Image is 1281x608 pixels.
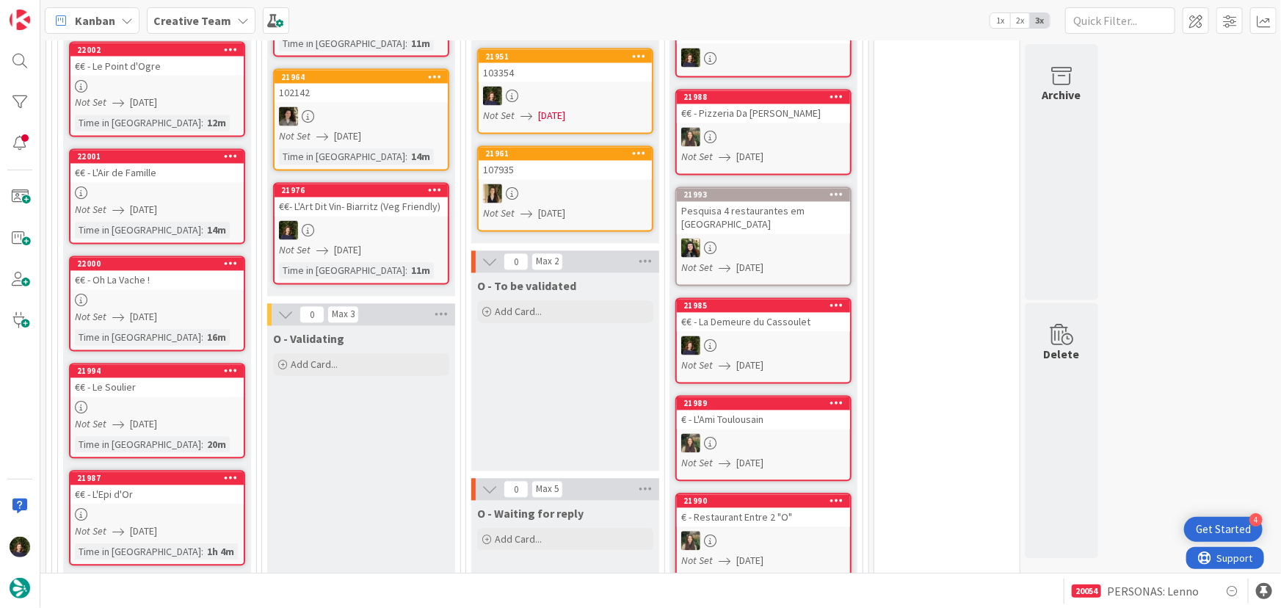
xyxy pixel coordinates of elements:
[203,437,230,453] div: 20m
[75,203,106,217] i: Not Set
[681,359,713,372] i: Not Set
[70,43,244,76] div: 22002€€ - Le Point d'Ogre
[677,91,850,123] div: 21988€€ - Pizzeria Da [PERSON_NAME]
[485,51,652,62] div: 21951
[677,128,850,147] div: IG
[279,263,405,279] div: Time in [GEOGRAPHIC_DATA]
[677,495,850,508] div: 21990
[504,481,529,499] span: 0
[479,50,652,82] div: 21951103354
[1065,7,1175,34] input: Quick Filter...
[405,149,407,165] span: :
[1030,13,1050,28] span: 3x
[479,148,652,180] div: 21961107935
[677,313,850,332] div: €€ - La Demeure du Cassoulet
[130,95,157,111] span: [DATE]
[536,486,559,493] div: Max 5
[479,148,652,161] div: 21961
[77,259,244,269] div: 22000
[479,63,652,82] div: 103354
[675,187,852,286] a: 21993Pesquisa 4 restaurantes em [GEOGRAPHIC_DATA]BCNot Set[DATE]
[275,107,448,126] div: MS
[736,150,763,165] span: [DATE]
[681,48,700,68] img: MC
[153,13,231,28] b: Creative Team
[69,256,245,352] a: 22000€€ - Oh La Vache !Not Set[DATE]Time in [GEOGRAPHIC_DATA]:16m
[75,525,106,538] i: Not Set
[70,485,244,504] div: €€ - L'Epi d'Or
[1072,585,1101,598] div: 20054
[1107,582,1199,600] span: PERSONAS: Lenno
[677,300,850,332] div: 21985€€ - La Demeure du Cassoulet
[485,149,652,159] div: 21961
[677,239,850,258] div: BC
[70,258,244,290] div: 22000€€ - Oh La Vache !
[1042,87,1081,104] div: Archive
[275,70,448,84] div: 21964
[273,332,344,347] span: O - Validating
[275,184,448,217] div: 21976€€- L'Art Dit Vin- Biarritz (Veg Friendly)
[681,336,700,355] img: MC
[683,190,850,200] div: 21993
[69,149,245,245] a: 22001€€ - L'Air de FamilleNot Set[DATE]Time in [GEOGRAPHIC_DATA]:14m
[70,365,244,378] div: 21994
[681,128,700,147] img: IG
[477,279,576,294] span: O - To be validated
[736,456,763,471] span: [DATE]
[281,186,448,196] div: 21976
[681,151,713,164] i: Not Set
[70,151,244,183] div: 22001€€ - L'Air de Famille
[75,115,201,131] div: Time in [GEOGRAPHIC_DATA]
[275,198,448,217] div: €€- L'Art Dit Vin- Biarritz (Veg Friendly)
[538,109,565,124] span: [DATE]
[281,72,448,82] div: 21964
[279,130,311,143] i: Not Set
[681,532,700,551] img: IG
[75,96,106,109] i: Not Set
[681,239,700,258] img: BC
[300,306,324,324] span: 0
[279,221,298,240] img: MC
[10,10,30,30] img: Visit kanbanzone.com
[405,263,407,279] span: :
[70,472,244,485] div: 21987
[273,69,449,171] a: 21964102142MSNot Set[DATE]Time in [GEOGRAPHIC_DATA]:14m
[683,93,850,103] div: 21988
[279,149,405,165] div: Time in [GEOGRAPHIC_DATA]
[677,300,850,313] div: 21985
[681,457,713,470] i: Not Set
[1196,522,1251,537] div: Get Started
[77,152,244,162] div: 22001
[201,544,203,560] span: :
[479,184,652,203] div: SP
[536,258,559,266] div: Max 2
[990,13,1010,28] span: 1x
[677,189,850,202] div: 21993
[10,578,30,598] img: avatar
[75,437,201,453] div: Time in [GEOGRAPHIC_DATA]
[273,183,449,285] a: 21976€€- L'Art Dit Vin- Biarritz (Veg Friendly)MCNot Set[DATE]Time in [GEOGRAPHIC_DATA]:11m
[130,417,157,433] span: [DATE]
[677,104,850,123] div: €€ - Pizzeria Da [PERSON_NAME]
[677,202,850,234] div: Pesquisa 4 restaurantes em [GEOGRAPHIC_DATA]
[681,261,713,275] i: Not Set
[70,258,244,271] div: 22000
[77,366,244,377] div: 21994
[483,109,515,123] i: Not Set
[201,222,203,239] span: :
[31,2,67,20] span: Support
[10,537,30,557] img: MC
[677,91,850,104] div: 21988
[130,203,157,218] span: [DATE]
[677,189,850,234] div: 21993Pesquisa 4 restaurantes em [GEOGRAPHIC_DATA]
[495,533,542,546] span: Add Card...
[677,495,850,527] div: 21990€ - Restaurant Entre 2 "O"
[203,330,230,346] div: 16m
[201,330,203,346] span: :
[203,115,230,131] div: 12m
[479,161,652,180] div: 107935
[70,271,244,290] div: €€ - Oh La Vache !
[279,107,298,126] img: MS
[736,358,763,374] span: [DATE]
[275,84,448,103] div: 102142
